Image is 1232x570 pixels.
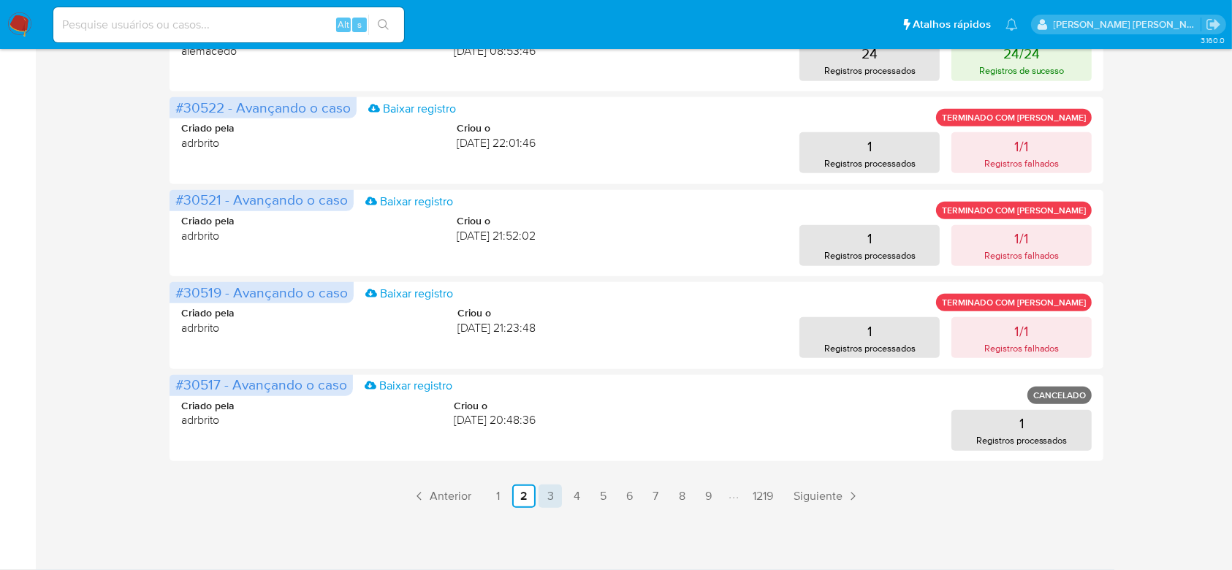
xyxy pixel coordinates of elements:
span: Atalhos rápidos [913,17,991,32]
span: 3.160.0 [1201,34,1225,46]
input: Pesquise usuários ou casos... [53,15,404,34]
button: search-icon [368,15,398,35]
a: Sair [1206,17,1221,32]
p: andrea.asantos@mercadopago.com.br [1054,18,1201,31]
span: Alt [338,18,349,31]
span: s [357,18,362,31]
a: Notificações [1005,18,1018,31]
